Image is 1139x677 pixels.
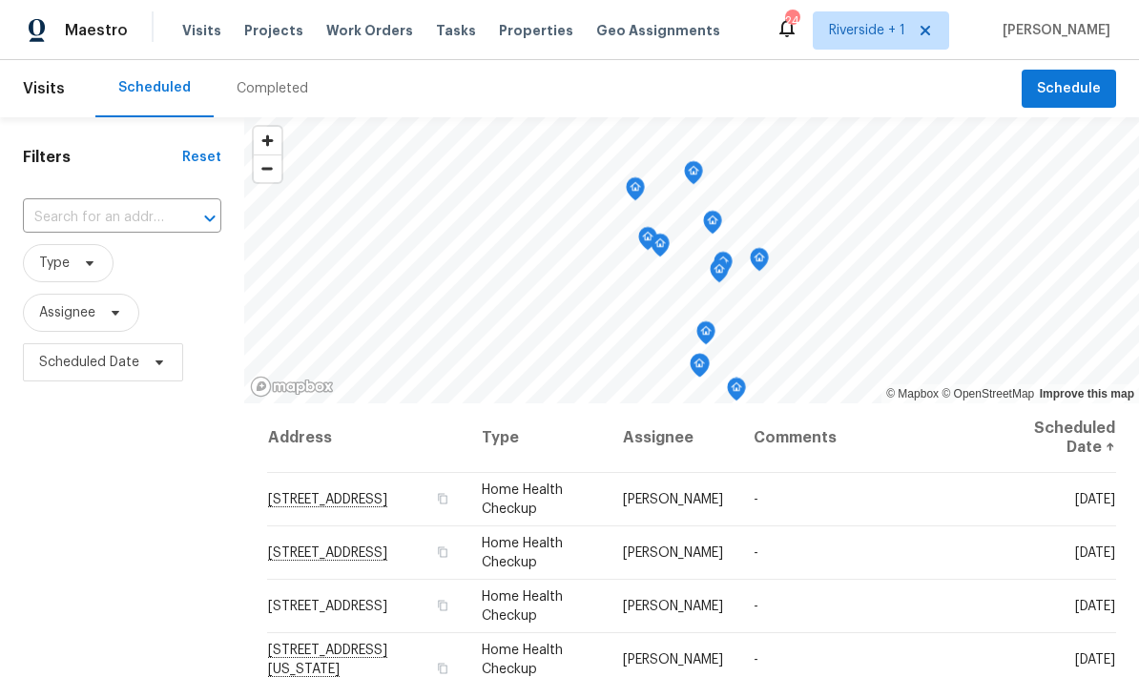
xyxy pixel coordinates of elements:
span: Work Orders [326,21,413,40]
span: Geo Assignments [596,21,720,40]
th: Assignee [608,403,738,473]
span: - [754,493,758,506]
span: [DATE] [1075,493,1115,506]
a: Mapbox homepage [250,376,334,398]
button: Schedule [1022,70,1116,109]
span: Home Health Checkup [482,483,563,516]
th: Comments [738,403,993,473]
span: Assignee [39,303,95,322]
div: Reset [182,148,221,167]
th: Scheduled Date ↑ [993,403,1116,473]
span: Type [39,254,70,273]
span: [DATE] [1075,653,1115,667]
button: Copy Address [434,544,451,561]
div: Map marker [651,234,670,263]
button: Zoom in [254,127,281,154]
button: Copy Address [434,660,451,677]
th: Type [466,403,608,473]
span: Schedule [1037,77,1101,101]
span: Visits [182,21,221,40]
a: Improve this map [1040,387,1134,400]
div: Map marker [750,248,769,277]
span: [PERSON_NAME] [623,546,723,560]
span: - [754,600,758,613]
span: [PERSON_NAME] [623,653,723,667]
span: [PERSON_NAME] [623,493,723,506]
div: Map marker [710,259,729,289]
th: Address [267,403,466,473]
a: OpenStreetMap [942,387,1034,400]
div: Map marker [703,211,722,240]
button: Open [197,205,223,232]
div: Map marker [696,321,715,351]
span: [PERSON_NAME] [995,21,1110,40]
span: [DATE] [1075,600,1115,613]
span: Home Health Checkup [482,590,563,623]
span: Scheduled Date [39,353,139,372]
span: [STREET_ADDRESS] [268,600,387,613]
a: Mapbox [886,387,939,400]
span: Home Health Checkup [482,537,563,569]
span: Tasks [436,24,476,37]
div: Scheduled [118,78,191,97]
button: Copy Address [434,490,451,507]
div: Map marker [727,378,746,407]
div: Map marker [690,354,709,383]
span: - [754,546,758,560]
span: Projects [244,21,303,40]
div: Map marker [684,161,703,191]
button: Copy Address [434,597,451,614]
span: Visits [23,68,65,110]
span: Maestro [65,21,128,40]
span: [PERSON_NAME] [623,600,723,613]
div: Map marker [626,177,645,207]
div: Map marker [638,227,657,256]
input: Search for an address... [23,203,168,233]
span: [DATE] [1075,546,1115,560]
div: Map marker [714,252,733,281]
span: Properties [499,21,573,40]
div: Map marker [691,354,710,383]
span: Riverside + 1 [829,21,905,40]
span: - [754,653,758,667]
span: Home Health Checkup [482,644,563,676]
div: Completed [237,79,308,98]
button: Zoom out [254,154,281,182]
h1: Filters [23,148,182,167]
div: 24 [785,11,798,31]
